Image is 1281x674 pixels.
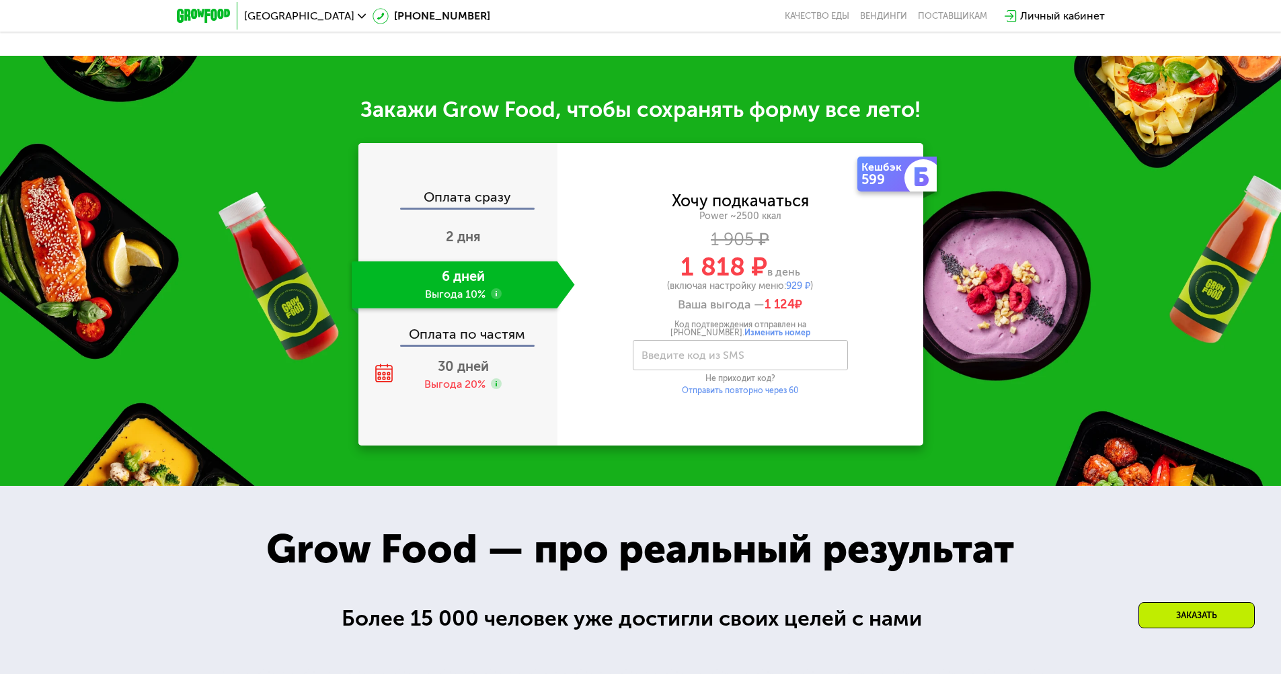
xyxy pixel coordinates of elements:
[744,328,810,337] span: Изменить номер
[424,377,486,392] div: Выгода 20%
[860,11,907,22] a: Вендинги
[786,280,810,292] span: 929 ₽
[633,386,848,394] div: Отправить повторно через 60
[861,173,907,186] div: 599
[360,190,557,208] div: Оплата сразу
[633,321,848,337] div: Код подтверждения отправлен на [PHONE_NUMBER].
[767,265,800,278] span: в день
[861,162,907,173] div: Кешбэк
[438,358,489,374] span: 30 дней
[557,233,923,247] div: 1 905 ₽
[360,314,557,345] div: Оплата по частям
[446,228,481,245] span: 2 дня
[918,11,987,22] div: поставщикам
[765,297,795,312] span: 1 124
[237,519,1044,579] div: Grow Food — про реальный результат
[557,282,923,291] div: (включая настройку меню: )
[633,374,848,382] div: Не приходит код?
[557,210,923,222] div: Power ~2500 ккал
[1020,8,1105,24] div: Личный кабинет
[642,351,744,359] label: Введите код из SMS
[1138,602,1255,628] div: Заказать
[342,602,939,635] div: Более 15 000 человек уже достигли своих целей с нами
[785,11,849,22] a: Качество еды
[373,8,490,24] a: [PHONE_NUMBER]
[244,11,354,22] span: [GEOGRAPHIC_DATA]
[681,251,767,282] span: 1 818 ₽
[765,298,802,312] span: ₽
[557,298,923,312] div: Ваша выгода —
[672,194,809,208] div: Хочу подкачаться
